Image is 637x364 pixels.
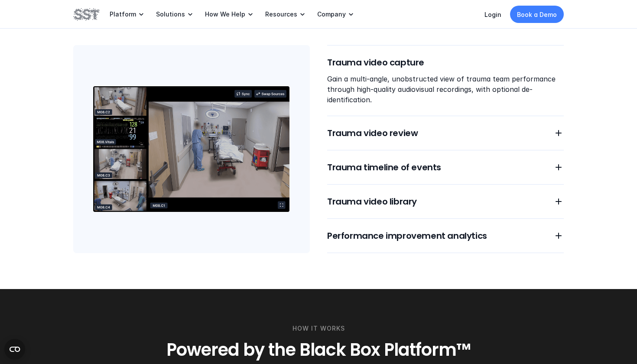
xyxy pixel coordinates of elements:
[317,10,346,18] p: Company
[73,338,564,361] h3: Powered by the Black Box Platform™
[327,74,564,105] p: Gain a multi-angle, unobstructed view of trauma team performance through high-quality audiovisual...
[73,7,99,22] img: SST logo
[510,6,564,23] a: Book a Demo
[4,339,25,360] button: Open CMP widget
[517,10,557,19] p: Book a Demo
[327,127,543,139] h6: Trauma video review
[327,161,543,173] h6: Trauma timeline of events
[110,10,136,18] p: Platform
[327,56,564,68] h6: Trauma video capture
[327,230,543,242] h6: Performance improvement analytics
[205,10,245,18] p: How We Help
[292,324,345,333] p: HOW IT WORKS
[327,195,543,208] h6: Trauma video library
[156,10,185,18] p: Solutions
[484,11,501,18] a: Login
[265,10,297,18] p: Resources
[73,45,310,253] img: video recording in a trauma bay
